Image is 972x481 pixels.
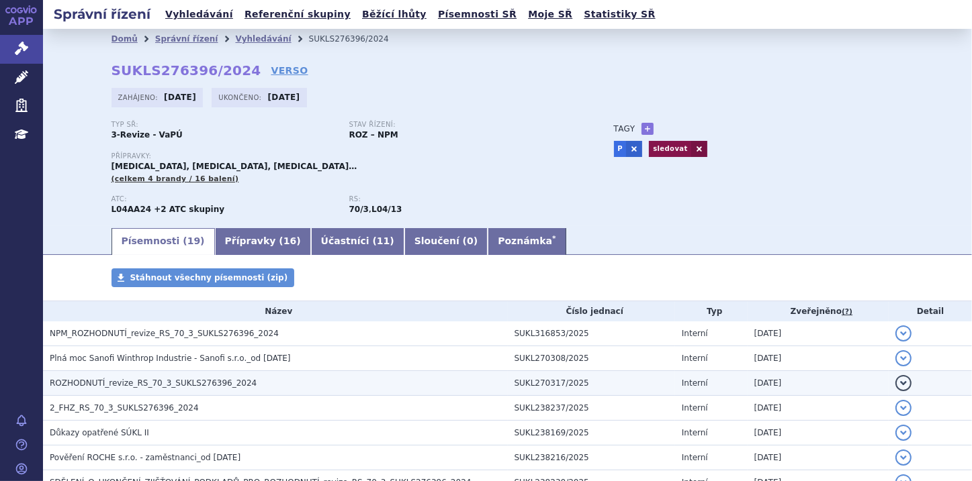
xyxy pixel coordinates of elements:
[164,93,196,102] strong: [DATE]
[112,130,183,140] strong: 3-Revize - VaPÚ
[112,121,336,129] p: Typ SŘ:
[377,235,390,246] span: 11
[309,29,406,49] li: SUKLS276396/2024
[895,375,912,391] button: detail
[112,195,336,203] p: ATC:
[267,93,300,102] strong: [DATE]
[50,354,291,363] span: Plná moc Sanofi Winthrop Industrie - Sanofi s.r.o._od 20.6.2025
[682,428,708,437] span: Interní
[682,403,708,413] span: Interní
[50,403,199,413] span: 2_FHZ_RS_70_3_SUKLS276396_2024
[112,152,587,160] p: Přípravky:
[895,425,912,441] button: detail
[218,92,264,103] span: Ukončeno:
[349,121,574,129] p: Stav řízení:
[112,228,215,255] a: Písemnosti (19)
[112,268,295,287] a: Stáhnout všechny písemnosti (zip)
[895,350,912,366] button: detail
[614,141,627,157] a: P
[118,92,161,103] span: Zahájeno:
[358,5,431,23] a: Běžící lhůty
[508,301,675,321] th: Číslo jednací
[488,228,566,255] a: Poznámka*
[154,205,224,214] strong: +2 ATC skupiny
[283,235,296,246] span: 16
[895,325,912,341] button: detail
[112,174,239,183] span: (celkem 4 brandy / 16 balení)
[580,5,659,23] a: Statistiky SŘ
[508,421,675,445] td: SUKL238169/2025
[161,5,237,23] a: Vyhledávání
[748,301,889,321] th: Zveřejněno
[682,453,708,462] span: Interní
[508,396,675,421] td: SUKL238237/2025
[235,34,291,44] a: Vyhledávání
[682,378,708,388] span: Interní
[748,346,889,371] td: [DATE]
[748,321,889,346] td: [DATE]
[50,329,279,338] span: NPM_ROZHODNUTÍ_revize_RS_70_3_SUKLS276396_2024
[112,34,138,44] a: Domů
[50,378,257,388] span: ROZHODNUTÍ_revize_RS_70_3_SUKLS276396_2024
[508,371,675,396] td: SUKL270317/2025
[649,141,691,157] a: sledovat
[642,123,654,135] a: +
[43,5,161,23] h2: Správní řízení
[675,301,748,321] th: Typ
[404,228,488,255] a: Sloučení (0)
[842,307,852,317] abbr: (?)
[682,354,708,363] span: Interní
[748,396,889,421] td: [DATE]
[467,235,474,246] span: 0
[50,453,240,462] span: Pověření ROCHE s.r.o. - zaměstnanci_od 25.03.2025
[311,228,404,255] a: Účastníci (11)
[614,121,635,137] h3: Tagy
[155,34,218,44] a: Správní řízení
[130,273,288,282] span: Stáhnout všechny písemnosti (zip)
[748,421,889,445] td: [DATE]
[508,346,675,371] td: SUKL270308/2025
[349,195,587,215] div: ,
[43,301,508,321] th: Název
[434,5,521,23] a: Písemnosti SŘ
[524,5,576,23] a: Moje SŘ
[889,301,972,321] th: Detail
[349,205,369,214] strong: Imunosupresiva -biologická léčiva k terapii revmatických, kožních nebo střevních onemocnění, spec...
[508,445,675,470] td: SUKL238216/2025
[112,162,357,171] span: [MEDICAL_DATA], [MEDICAL_DATA], [MEDICAL_DATA]…
[187,235,200,246] span: 19
[112,205,152,214] strong: ABATACEPT
[215,228,311,255] a: Přípravky (16)
[895,400,912,416] button: detail
[682,329,708,338] span: Interní
[371,205,402,214] strong: abatacept, tocilizumab
[748,445,889,470] td: [DATE]
[112,62,261,78] strong: SUKLS276396/2024
[349,195,574,203] p: RS:
[895,449,912,466] button: detail
[271,64,308,77] a: VERSO
[748,371,889,396] td: [DATE]
[240,5,355,23] a: Referenční skupiny
[508,321,675,346] td: SUKL316853/2025
[50,428,149,437] span: Důkazy opatřené SÚKL II
[349,130,398,140] strong: ROZ – NPM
